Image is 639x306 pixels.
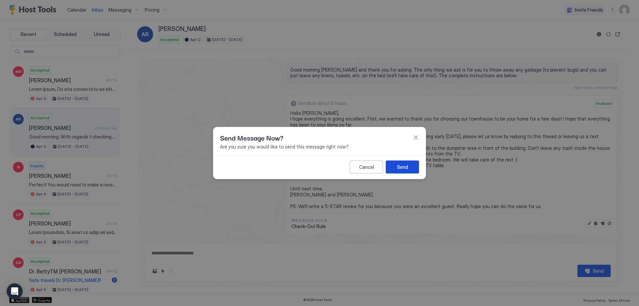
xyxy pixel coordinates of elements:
[7,283,23,299] div: Open Intercom Messenger
[359,163,374,170] div: Cancel
[386,160,419,173] button: Send
[397,163,408,170] div: Send
[350,160,383,173] button: Cancel
[220,133,284,143] span: Send Message Now?
[220,144,419,150] span: Are you sure you would like to send this message right now?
